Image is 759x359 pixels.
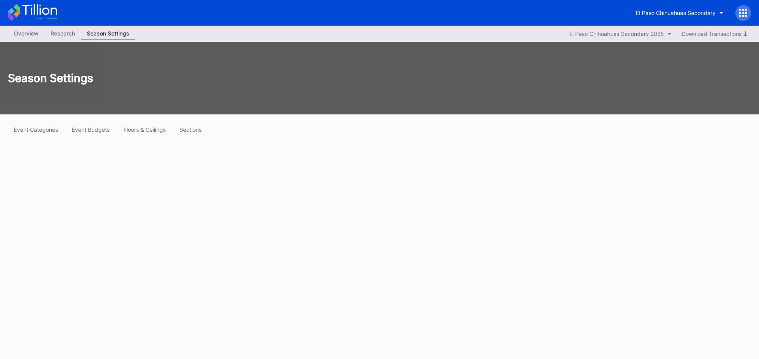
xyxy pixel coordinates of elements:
button: Event Categories [8,122,64,137]
a: Overview [8,28,45,40]
div: Sections [179,126,202,133]
div: El Paso Chihuahuas Secondary 2025 [569,30,664,37]
a: Research [45,28,81,40]
div: Event Categories [14,126,58,133]
div: Floors & Ceilings [123,126,166,133]
button: Floors & Ceilings [118,122,172,137]
div: Overview [8,28,45,39]
button: Sections [174,122,208,137]
button: Event Budgets [66,122,116,137]
button: Download Transactions [678,28,751,39]
div: Event Budgets [72,126,110,133]
button: El Paso Chihuahuas Secondary 2025 [565,28,676,39]
div: Download Transactions [682,30,747,37]
button: El Paso Chihuahuas Secondary [630,6,729,20]
div: Research [45,28,81,39]
div: El Paso Chihuahuas Secondary [636,9,716,16]
a: Season Settings [81,28,135,40]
